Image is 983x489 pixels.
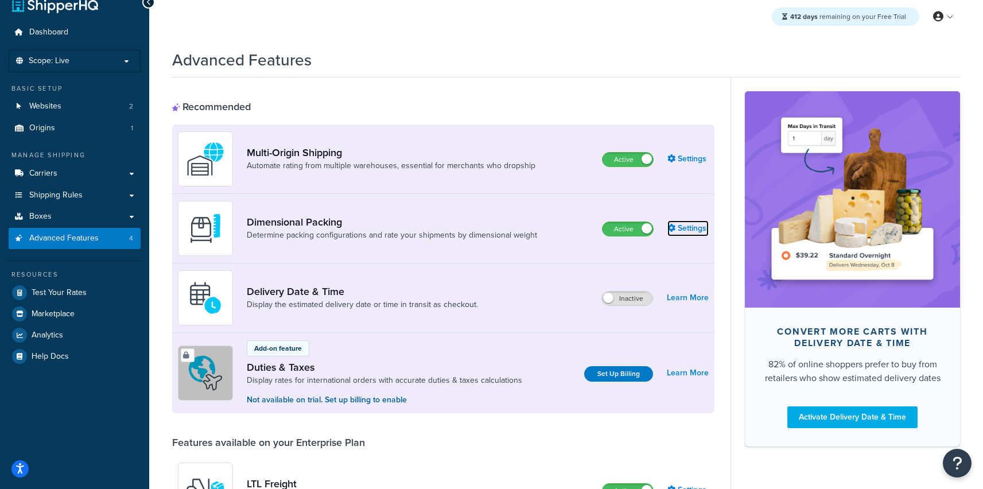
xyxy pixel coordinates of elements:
[667,290,709,306] a: Learn More
[9,282,141,303] a: Test Your Rates
[29,56,69,66] span: Scope: Live
[247,285,478,298] a: Delivery Date & Time
[762,108,943,290] img: feature-image-ddt-36eae7f7280da8017bfb280eaccd9c446f90b1fe08728e4019434db127062ab4.png
[667,365,709,381] a: Learn More
[9,304,141,324] a: Marketplace
[131,123,133,133] span: 1
[667,220,709,236] a: Settings
[29,169,57,178] span: Carriers
[247,216,537,228] a: Dimensional Packing
[247,146,535,159] a: Multi-Origin Shipping
[763,358,942,385] div: 82% of online shoppers prefer to buy from retailers who show estimated delivery dates
[185,139,226,179] img: WatD5o0RtDAAAAAElFTkSuQmCC
[9,84,141,94] div: Basic Setup
[254,343,302,354] p: Add-on feature
[32,352,69,362] span: Help Docs
[32,331,63,340] span: Analytics
[172,436,365,449] div: Features available on your Enterprise Plan
[247,394,522,406] p: Not available on trial. Set up billing to enable
[9,325,141,346] a: Analytics
[185,208,226,249] img: DTVBYsAAAAAASUVORK5CYII=
[32,288,87,298] span: Test Your Rates
[603,153,653,166] label: Active
[9,22,141,43] a: Dashboard
[29,102,61,111] span: Websites
[29,191,83,200] span: Shipping Rules
[32,309,75,319] span: Marketplace
[172,49,312,71] h1: Advanced Features
[29,234,99,243] span: Advanced Features
[247,160,535,172] a: Automate rating from multiple warehouses, essential for merchants who dropship
[9,96,141,117] a: Websites2
[172,100,251,113] div: Recommended
[29,212,52,222] span: Boxes
[185,278,226,318] img: gfkeb5ejjkALwAAAABJRU5ErkJggg==
[9,150,141,160] div: Manage Shipping
[247,375,522,386] a: Display rates for international orders with accurate duties & taxes calculations
[584,366,653,382] a: Set Up Billing
[247,361,522,374] a: Duties & Taxes
[787,406,918,428] a: Activate Delivery Date & Time
[943,449,972,478] button: Open Resource Center
[9,96,141,117] li: Websites
[9,118,141,139] a: Origins1
[667,151,709,167] a: Settings
[9,270,141,280] div: Resources
[9,163,141,184] a: Carriers
[790,11,818,22] strong: 412 days
[9,346,141,367] a: Help Docs
[247,230,537,241] a: Determine packing configurations and rate your shipments by dimensional weight
[9,185,141,206] a: Shipping Rules
[9,228,141,249] a: Advanced Features4
[129,102,133,111] span: 2
[9,228,141,249] li: Advanced Features
[29,28,68,37] span: Dashboard
[603,222,653,236] label: Active
[247,299,478,311] a: Display the estimated delivery date or time in transit as checkout.
[29,123,55,133] span: Origins
[602,292,652,305] label: Inactive
[9,206,141,227] a: Boxes
[763,326,942,349] div: Convert more carts with delivery date & time
[129,234,133,243] span: 4
[9,118,141,139] li: Origins
[790,11,906,22] span: remaining on your Free Trial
